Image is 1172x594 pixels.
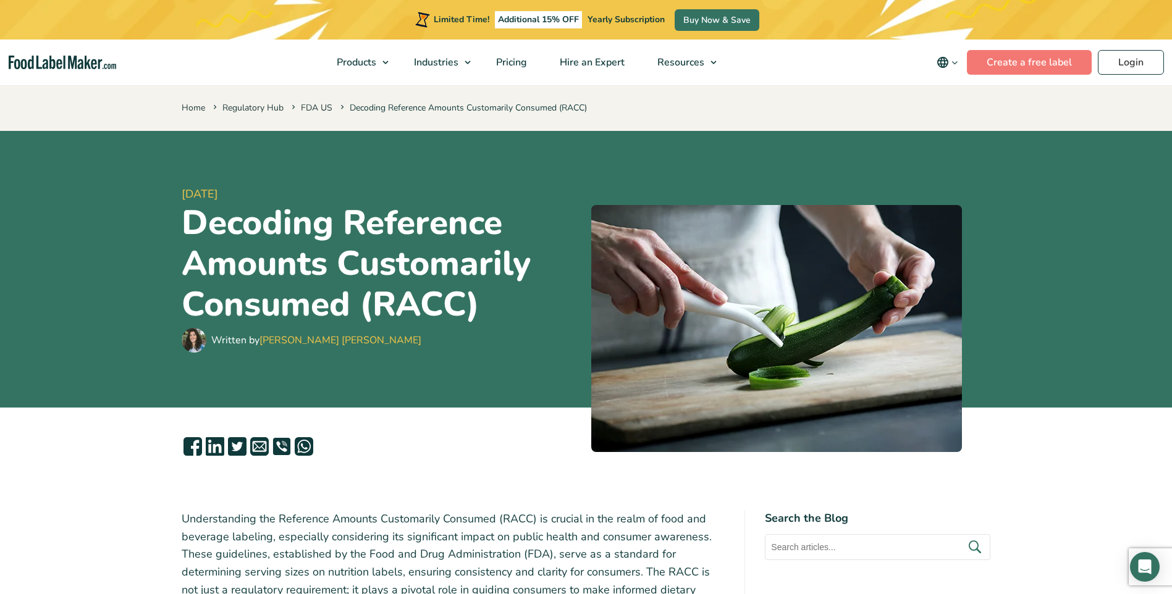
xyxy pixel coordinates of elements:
[556,56,626,69] span: Hire an Expert
[765,510,990,527] h4: Search the Blog
[588,14,665,25] span: Yearly Subscription
[410,56,460,69] span: Industries
[654,56,706,69] span: Resources
[1130,552,1160,582] div: Open Intercom Messenger
[544,40,638,85] a: Hire an Expert
[675,9,759,31] a: Buy Now & Save
[321,40,395,85] a: Products
[222,102,284,114] a: Regulatory Hub
[182,203,581,325] h1: Decoding Reference Amounts Customarily Consumed (RACC)
[434,14,489,25] span: Limited Time!
[259,333,421,347] a: [PERSON_NAME] [PERSON_NAME]
[182,328,206,353] img: Maria Abi Hanna - Food Label Maker
[1098,50,1164,75] a: Login
[338,102,587,114] span: Decoding Reference Amounts Customarily Consumed (RACC)
[398,40,477,85] a: Industries
[480,40,541,85] a: Pricing
[301,102,332,114] a: FDA US
[495,11,582,28] span: Additional 15% OFF
[182,102,205,114] a: Home
[182,186,581,203] span: [DATE]
[967,50,1092,75] a: Create a free label
[492,56,528,69] span: Pricing
[641,40,723,85] a: Resources
[211,333,421,348] div: Written by
[765,534,990,560] input: Search articles...
[333,56,377,69] span: Products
